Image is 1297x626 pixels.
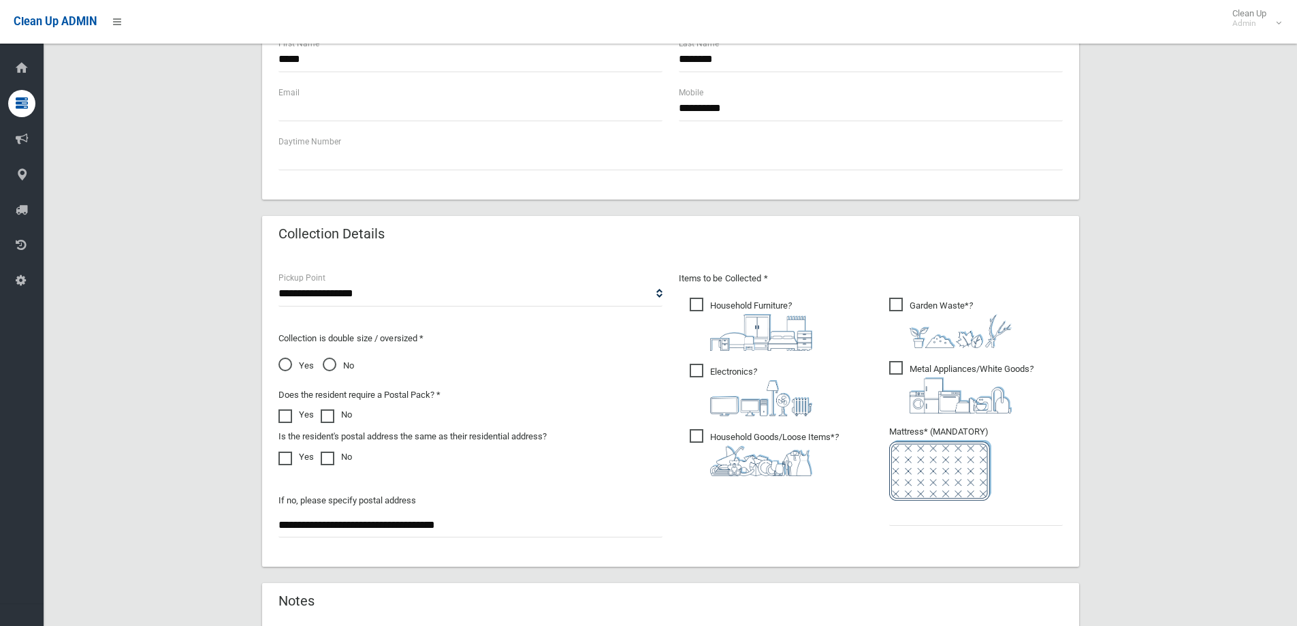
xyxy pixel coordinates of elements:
span: Garden Waste* [889,298,1012,348]
span: Electronics [690,364,812,416]
header: Notes [262,588,331,614]
label: Yes [278,407,314,423]
p: Items to be Collected * [679,270,1063,287]
small: Admin [1232,18,1266,29]
span: No [323,358,354,374]
img: aa9efdbe659d29b613fca23ba79d85cb.png [710,314,812,351]
img: 394712a680b73dbc3d2a6a3a7ffe5a07.png [710,380,812,416]
i: ? [910,300,1012,348]
span: Mattress* (MANDATORY) [889,426,1063,501]
label: No [321,407,352,423]
label: Is the resident's postal address the same as their residential address? [278,428,547,445]
label: Yes [278,449,314,465]
i: ? [910,364,1034,413]
img: e7408bece873d2c1783593a074e5cb2f.png [889,440,991,501]
img: b13cc3517677393f34c0a387616ef184.png [710,445,812,476]
p: Collection is double size / oversized * [278,330,662,347]
label: If no, please specify postal address [278,492,416,509]
span: Clean Up [1226,8,1280,29]
i: ? [710,300,812,351]
label: No [321,449,352,465]
span: Clean Up ADMIN [14,15,97,28]
span: Metal Appliances/White Goods [889,361,1034,413]
header: Collection Details [262,221,401,247]
i: ? [710,366,812,416]
span: Yes [278,358,314,374]
span: Household Goods/Loose Items* [690,429,839,476]
img: 4fd8a5c772b2c999c83690221e5242e0.png [910,314,1012,348]
span: Household Furniture [690,298,812,351]
img: 36c1b0289cb1767239cdd3de9e694f19.png [910,377,1012,413]
label: Does the resident require a Postal Pack? * [278,387,441,403]
i: ? [710,432,839,476]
